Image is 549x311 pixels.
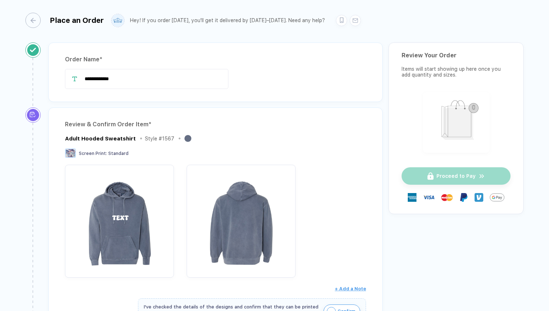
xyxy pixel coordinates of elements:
[65,148,76,158] img: Screen Print
[65,119,366,130] div: Review & Confirm Order Item
[65,135,136,142] div: Adult Hooded Sweatshirt
[145,136,174,142] div: Style # 1567
[50,16,104,25] div: Place an Order
[130,17,325,24] div: Hey! If you order [DATE], you'll get it delivered by [DATE]–[DATE]. Need any help?
[402,66,511,78] div: Items will start showing up here once you add quantity and sizes.
[79,151,107,156] span: Screen Print :
[408,193,416,202] img: express
[423,192,435,203] img: visa
[402,52,511,59] div: Review Your Order
[190,168,292,270] img: 05ea50e2-65d2-4795-9cba-d71f7988949c_nt_back_1755086436821.jpg
[111,14,124,27] img: user profile
[335,283,366,295] button: + Add a Note
[335,286,366,291] span: + Add a Note
[459,193,468,202] img: Paypal
[490,190,504,205] img: Google Pay
[108,151,129,156] span: Standard
[441,192,453,203] img: master-card
[475,193,483,202] img: Venmo
[426,95,486,148] img: shopping_bag.png
[69,168,170,270] img: 05ea50e2-65d2-4795-9cba-d71f7988949c_nt_front_1755086436819.jpg
[65,54,366,65] div: Order Name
